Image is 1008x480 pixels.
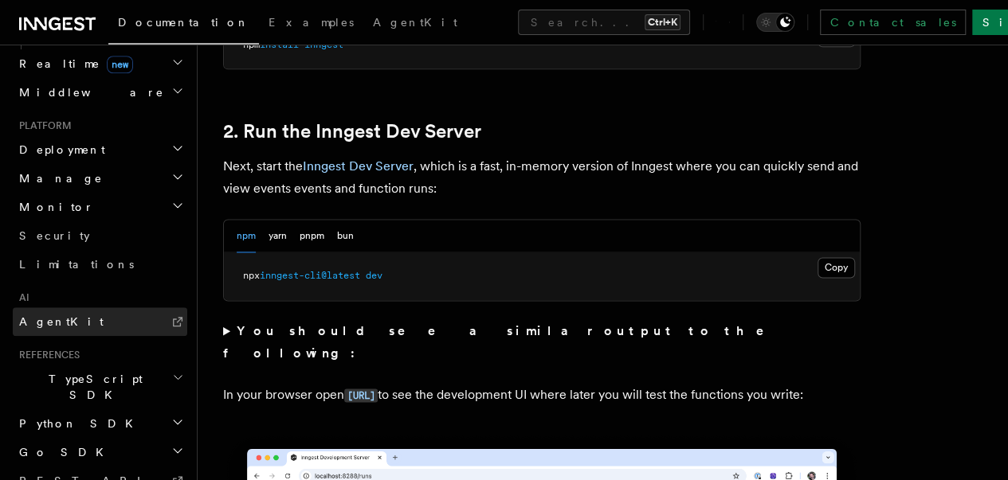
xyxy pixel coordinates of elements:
p: Next, start the , which is a fast, in-memory version of Inngest where you can quickly send and vi... [223,155,861,200]
a: Limitations [13,250,187,279]
a: Examples [259,5,363,43]
button: Search...Ctrl+K [518,10,690,35]
a: Inngest Dev Server [303,158,414,174]
span: Platform [13,119,72,132]
button: Manage [13,164,187,193]
span: install [260,39,299,50]
button: Monitor [13,193,187,221]
a: Contact sales [820,10,966,35]
span: Security [19,229,90,242]
span: References [13,349,80,361]
button: Toggle dark mode [756,13,794,32]
button: Middleware [13,78,187,107]
span: Deployment [13,142,105,158]
span: Go SDK [13,444,113,460]
span: TypeScript SDK [13,371,172,403]
span: inngest-cli@latest [260,270,360,281]
span: Realtime [13,56,133,72]
a: AgentKit [363,5,467,43]
span: inngest [304,39,343,50]
button: Python SDK [13,409,187,438]
span: Monitor [13,199,94,215]
strong: You should see a similar output to the following: [223,323,786,361]
button: npm [237,220,256,252]
kbd: Ctrl+K [645,14,680,30]
a: Security [13,221,187,250]
button: Realtimenew [13,49,187,78]
code: [URL] [344,388,378,402]
a: Documentation [108,5,259,45]
button: pnpm [300,220,324,252]
button: bun [337,220,354,252]
span: Python SDK [13,416,143,431]
span: npm [243,39,260,50]
button: yarn [269,220,287,252]
p: In your browser open to see the development UI where later you will test the functions you write: [223,384,861,407]
button: Copy [818,257,855,278]
a: [URL] [344,387,378,402]
button: Go SDK [13,438,187,466]
span: Limitations [19,258,134,271]
button: TypeScript SDK [13,365,187,409]
span: AI [13,291,29,304]
summary: You should see a similar output to the following: [223,320,861,365]
span: dev [366,270,382,281]
span: Middleware [13,84,164,100]
span: AgentKit [19,315,104,328]
span: Documentation [118,16,249,29]
span: npx [243,270,260,281]
a: 2. Run the Inngest Dev Server [223,120,481,142]
span: Examples [269,16,354,29]
span: new [107,56,133,73]
button: Deployment [13,135,187,164]
span: Manage [13,170,103,186]
span: AgentKit [373,16,457,29]
a: AgentKit [13,307,187,336]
